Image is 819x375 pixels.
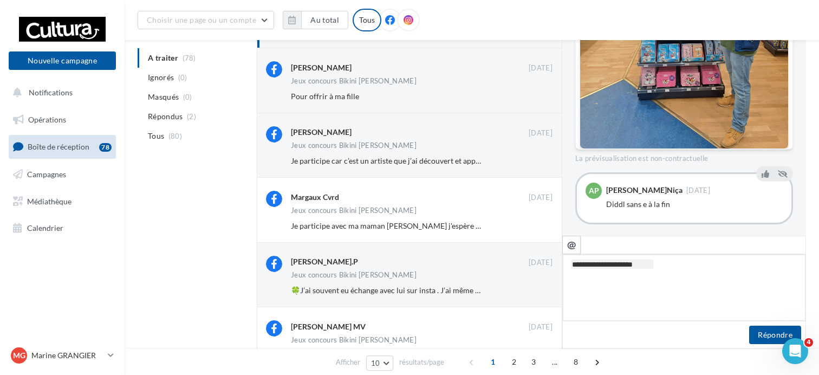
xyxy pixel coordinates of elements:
[148,92,179,102] span: Masqués
[749,326,801,344] button: Répondre
[148,72,174,83] span: Ignorés
[686,187,710,194] span: [DATE]
[6,135,118,158] a: Boîte de réception78
[505,353,523,371] span: 2
[353,9,381,31] div: Tous
[529,322,552,332] span: [DATE]
[575,150,793,164] div: La prévisualisation est non-contractuelle
[168,132,182,140] span: (80)
[399,357,444,367] span: résultats/page
[148,131,164,141] span: Tous
[13,350,25,361] span: MG
[567,353,584,371] span: 8
[371,359,380,367] span: 10
[291,142,417,149] div: Jeux concours Bikini [PERSON_NAME]
[27,170,66,179] span: Campagnes
[529,193,552,203] span: [DATE]
[147,15,256,24] span: Choisir une page ou un compte
[6,81,114,104] button: Notifications
[6,108,118,131] a: Opérations
[183,93,192,101] span: (0)
[9,51,116,70] button: Nouvelle campagne
[546,353,563,371] span: ...
[291,127,352,138] div: [PERSON_NAME]
[804,338,813,347] span: 4
[27,196,71,205] span: Médiathèque
[484,353,502,371] span: 1
[529,63,552,73] span: [DATE]
[291,271,417,279] div: Jeux concours Bikini [PERSON_NAME]
[291,221,522,230] span: Je participe avec ma maman [PERSON_NAME] j'espère qu'on gagnera
[27,223,63,232] span: Calendrier
[291,321,366,332] div: [PERSON_NAME] MV
[283,11,348,29] button: Au total
[782,338,808,364] iframe: Intercom live chat
[31,350,103,361] p: Marine GRANGIER
[178,73,187,82] span: (0)
[6,217,118,240] a: Calendrier
[567,240,576,249] i: @
[148,111,183,122] span: Répondus
[6,190,118,213] a: Médiathèque
[291,256,358,267] div: [PERSON_NAME].P
[301,11,348,29] button: Au total
[28,142,89,151] span: Boîte de réception
[291,77,417,85] div: Jeux concours Bikini [PERSON_NAME]
[9,345,116,366] a: MG Marine GRANGIER
[336,357,360,367] span: Afficher
[99,143,112,152] div: 78
[291,207,417,214] div: Jeux concours Bikini [PERSON_NAME]
[606,186,682,194] div: [PERSON_NAME]Niça
[529,258,552,268] span: [DATE]
[291,92,359,101] span: Pour offrir à ma fille
[366,355,394,371] button: 10
[28,115,66,124] span: Opérations
[291,156,804,165] span: Je participe car c’est un artiste que j’ai découvert et apprécié avec la chanson Shining Light. J...
[525,353,542,371] span: 3
[6,163,118,186] a: Campagnes
[606,199,783,210] div: Diddl sans e à la fin
[529,128,552,138] span: [DATE]
[291,337,417,344] div: Jeux concours Bikini [PERSON_NAME]
[562,236,581,254] button: @
[187,112,196,121] span: (2)
[291,62,352,73] div: [PERSON_NAME]
[589,185,599,196] span: AP
[29,88,73,97] span: Notifications
[291,192,339,203] div: Margaux Cvrd
[138,11,274,29] button: Choisir une page ou un compte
